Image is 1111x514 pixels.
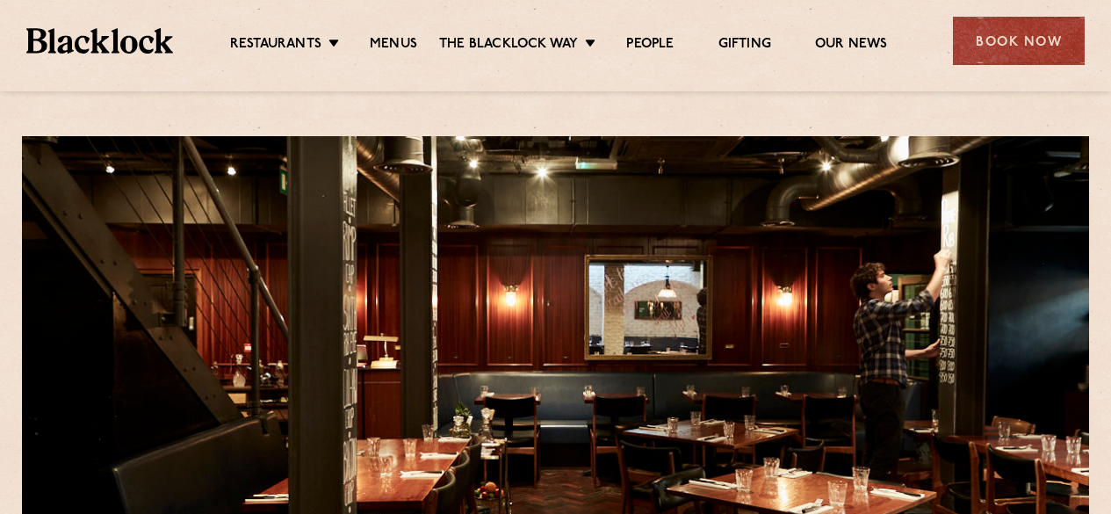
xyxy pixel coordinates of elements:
a: Restaurants [230,36,321,55]
a: Menus [370,36,417,55]
img: BL_Textured_Logo-footer-cropped.svg [26,28,173,53]
a: The Blacklock Way [439,36,578,55]
div: Book Now [953,17,1085,65]
a: People [626,36,674,55]
a: Gifting [718,36,771,55]
a: Our News [815,36,888,55]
